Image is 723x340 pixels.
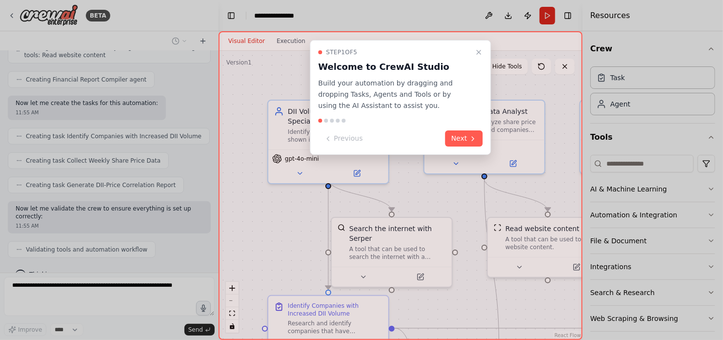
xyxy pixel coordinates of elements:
[319,60,471,74] h3: Welcome to CrewAI Studio
[319,130,369,147] button: Previous
[326,48,358,56] span: Step 1 of 5
[445,130,483,147] button: Next
[224,9,238,22] button: Hide left sidebar
[319,78,471,111] p: Build your automation by dragging and dropping Tasks, Agents and Tools or by using the AI Assista...
[473,46,485,58] button: Close walkthrough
